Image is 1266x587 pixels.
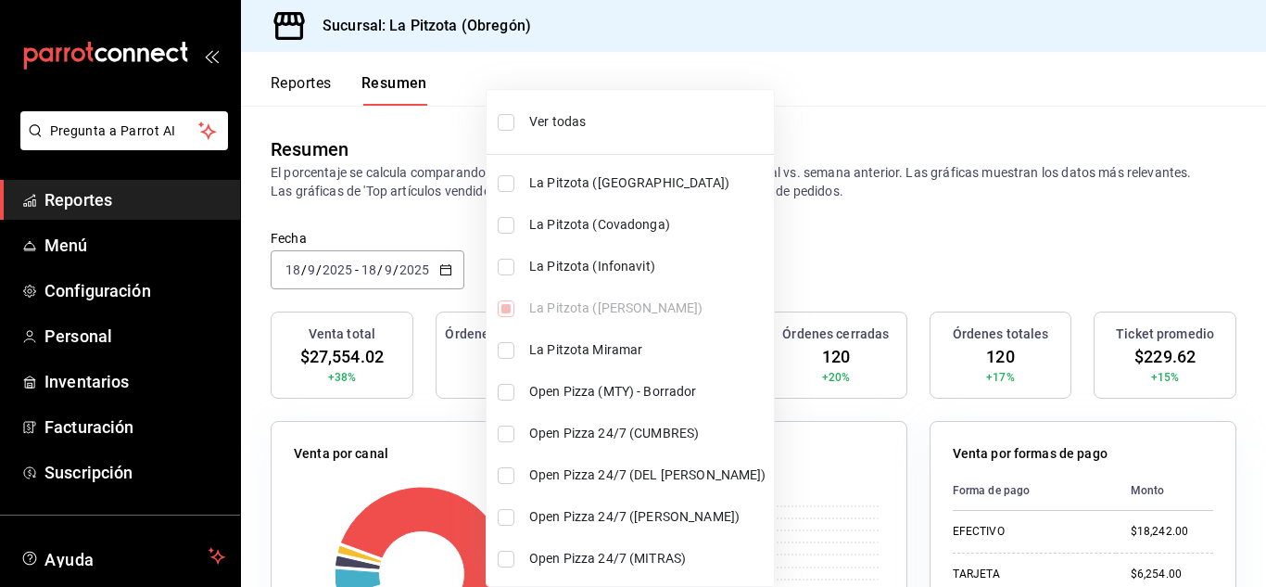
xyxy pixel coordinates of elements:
span: Open Pizza 24/7 (CUMBRES) [529,424,766,443]
span: La Pitzota Miramar [529,340,766,360]
span: Open Pizza 24/7 (MITRAS) [529,549,766,568]
span: Open Pizza 24/7 (DEL [PERSON_NAME]) [529,466,766,485]
span: Open Pizza (MTY) - Borrador [529,382,766,402]
span: La Pitzota (Infonavit) [529,257,766,276]
span: La Pitzota (Covadonga) [529,215,766,235]
span: Open Pizza 24/7 ([PERSON_NAME]) [529,507,766,527]
span: La Pitzota ([GEOGRAPHIC_DATA]) [529,173,766,193]
span: Ver todas [529,112,766,132]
